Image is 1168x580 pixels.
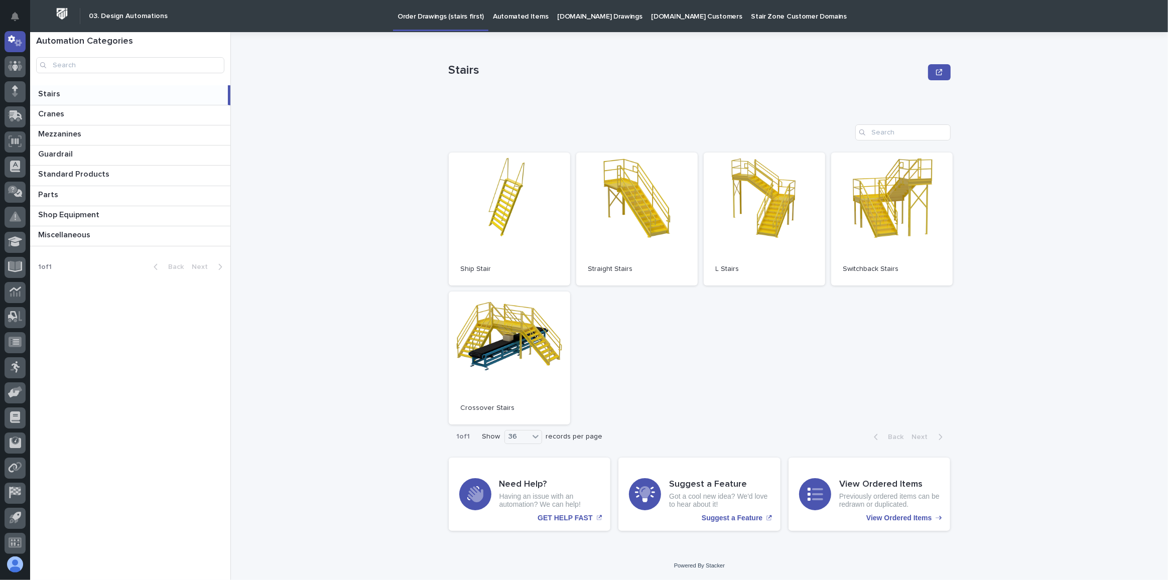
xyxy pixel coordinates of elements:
[839,479,940,490] h3: View Ordered Items
[499,479,600,490] h3: Need Help?
[449,424,478,449] p: 1 of 1
[576,153,698,285] a: Straight Stairs
[38,87,62,99] p: Stairs
[30,255,60,279] p: 1 of 1
[30,226,230,246] a: MiscellaneousMiscellaneous
[36,36,224,47] h1: Automation Categories
[5,554,26,575] button: users-avatar
[704,153,825,285] a: L Stairs
[866,432,908,442] button: Back
[449,153,570,285] a: Ship Stair
[908,432,951,442] button: Next
[162,263,184,270] span: Back
[36,57,224,73] input: Search
[618,458,781,531] a: Suggest a Feature
[546,432,603,441] p: records per page
[449,63,925,78] p: Stairs
[669,492,770,509] p: Got a cool new idea? We'd love to hear about it!
[674,562,725,568] a: Powered By Stacker
[461,265,558,273] p: Ship Stair
[38,228,92,240] p: Miscellaneous
[505,431,529,442] div: 36
[912,433,934,441] span: Next
[499,492,600,509] p: Having an issue with an automation? We can help!
[38,127,83,139] p: Mezzanines
[30,105,230,125] a: CranesCranes
[38,148,75,159] p: Guardrail
[538,514,592,522] p: GET HELP FAST
[53,5,71,23] img: Workspace Logo
[192,263,214,270] span: Next
[89,12,168,21] h2: 03. Design Automations
[866,514,932,522] p: View Ordered Items
[38,168,111,179] p: Standard Products
[702,514,762,522] p: Suggest a Feature
[449,292,570,424] a: Crossover Stairs
[461,404,558,412] p: Crossover Stairs
[30,206,230,226] a: Shop EquipmentShop Equipment
[482,432,500,441] p: Show
[38,188,60,200] p: Parts
[449,458,611,531] a: GET HELP FAST
[30,85,230,105] a: StairsStairs
[13,12,26,28] div: Notifications
[855,124,951,140] input: Search
[843,265,941,273] p: Switchback Stairs
[839,492,940,509] p: Previously ordered items can be redrawn or duplicated.
[882,433,904,441] span: Back
[789,458,951,531] a: View Ordered Items
[38,107,66,119] p: Cranes
[30,166,230,186] a: Standard ProductsStandard Products
[38,208,101,220] p: Shop Equipment
[30,186,230,206] a: PartsParts
[146,262,188,271] button: Back
[588,265,686,273] p: Straight Stairs
[831,153,953,285] a: Switchback Stairs
[30,125,230,146] a: MezzaninesMezzanines
[669,479,770,490] h3: Suggest a Feature
[716,265,813,273] p: L Stairs
[5,6,26,27] button: Notifications
[188,262,230,271] button: Next
[30,146,230,166] a: GuardrailGuardrail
